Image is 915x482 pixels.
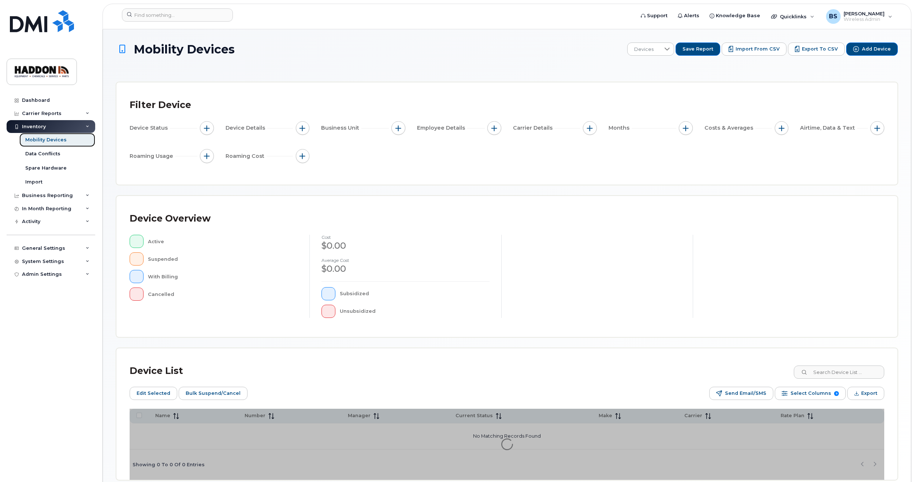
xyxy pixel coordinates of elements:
[148,270,298,283] div: With Billing
[834,391,839,396] span: 9
[722,42,786,56] button: Import from CSV
[134,43,235,56] span: Mobility Devices
[148,288,298,301] div: Cancelled
[861,388,877,399] span: Export
[130,96,191,115] div: Filter Device
[628,43,660,56] span: Devices
[704,124,755,132] span: Costs & Averages
[179,387,248,400] button: Bulk Suspend/Cancel
[725,388,766,399] span: Send Email/SMS
[802,46,838,52] span: Export to CSV
[340,305,490,318] div: Unsubsidized
[130,152,175,160] span: Roaming Usage
[226,152,267,160] span: Roaming Cost
[513,124,555,132] span: Carrier Details
[321,258,489,263] h4: Average cost
[321,235,489,240] h4: cost
[709,387,773,400] button: Send Email/SMS
[130,209,211,228] div: Device Overview
[321,124,361,132] span: Business Unit
[736,46,780,52] span: Import from CSV
[186,388,241,399] span: Bulk Suspend/Cancel
[682,46,713,52] span: Save Report
[788,42,845,56] button: Export to CSV
[847,387,884,400] button: Export
[846,42,898,56] button: Add Device
[340,287,490,300] div: Subsidized
[775,387,846,400] button: Select Columns 9
[130,124,170,132] span: Device Status
[609,124,632,132] span: Months
[417,124,467,132] span: Employee Details
[794,366,884,379] input: Search Device List ...
[800,124,857,132] span: Airtime, Data & Text
[130,387,177,400] button: Edit Selected
[148,235,298,248] div: Active
[226,124,267,132] span: Device Details
[137,388,170,399] span: Edit Selected
[791,388,831,399] span: Select Columns
[130,361,183,381] div: Device List
[676,42,720,56] button: Save Report
[862,46,891,52] span: Add Device
[321,240,489,252] div: $0.00
[321,263,489,275] div: $0.00
[148,252,298,266] div: Suspended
